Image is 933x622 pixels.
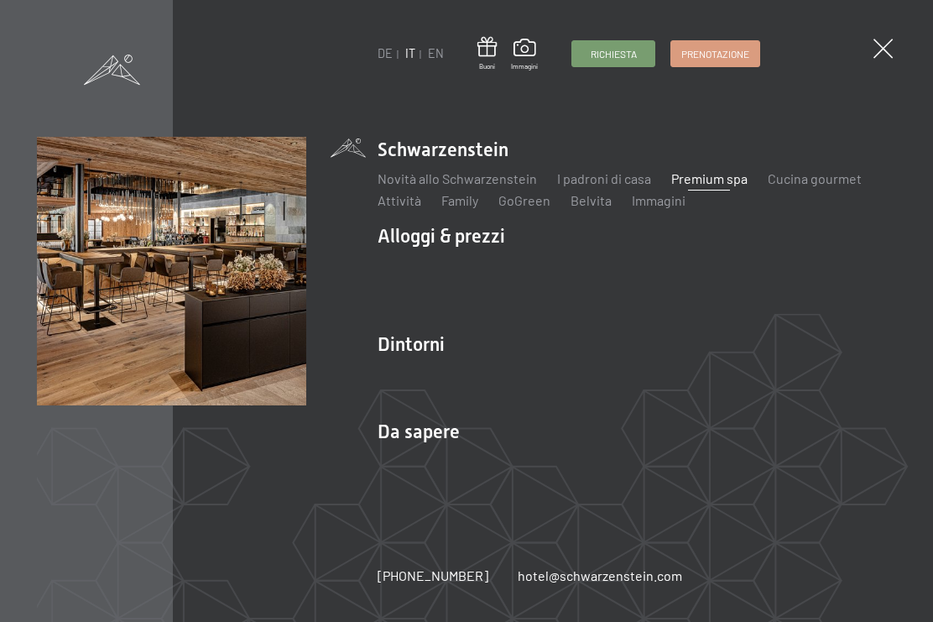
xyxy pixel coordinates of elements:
a: Family [441,192,478,208]
span: [PHONE_NUMBER] [378,567,488,583]
a: IT [405,46,415,60]
span: Richiesta [591,47,637,61]
a: [PHONE_NUMBER] [378,567,488,585]
a: Richiesta [572,41,654,66]
a: Prenotazione [671,41,759,66]
a: hotel@schwarzenstein.com [518,567,682,585]
a: I padroni di casa [557,170,651,186]
a: Immagini [632,192,685,208]
a: Attività [378,192,421,208]
span: Prenotazione [681,47,749,61]
span: Buoni [477,62,497,71]
a: Premium spa [671,170,748,186]
a: EN [428,46,444,60]
a: Buoni [477,37,497,71]
a: DE [378,46,393,60]
a: GoGreen [498,192,550,208]
a: Novità allo Schwarzenstein [378,170,537,186]
span: Immagini [511,62,538,71]
a: Belvita [571,192,612,208]
a: Cucina gourmet [768,170,862,186]
a: Immagini [511,39,538,71]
